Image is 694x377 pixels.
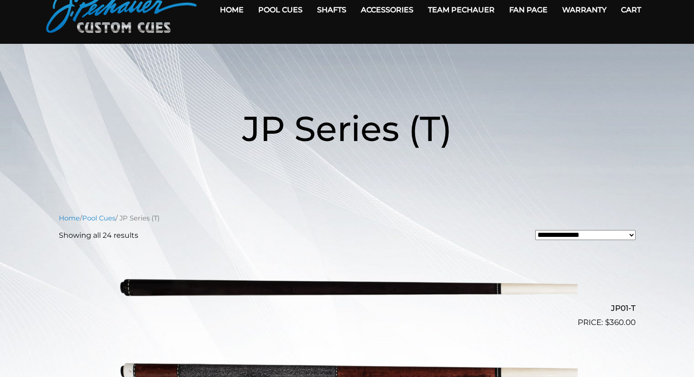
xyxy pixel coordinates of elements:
bdi: 360.00 [605,318,636,327]
a: Home [59,214,80,222]
a: Pool Cues [82,214,115,222]
nav: Breadcrumb [59,213,636,223]
a: JP01-T $360.00 [59,248,636,329]
h2: JP01-T [59,300,636,317]
p: Showing all 24 results [59,230,138,241]
select: Shop order [535,230,636,240]
span: $ [605,318,610,327]
img: JP01-T [117,248,578,325]
span: JP Series (T) [242,107,452,150]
